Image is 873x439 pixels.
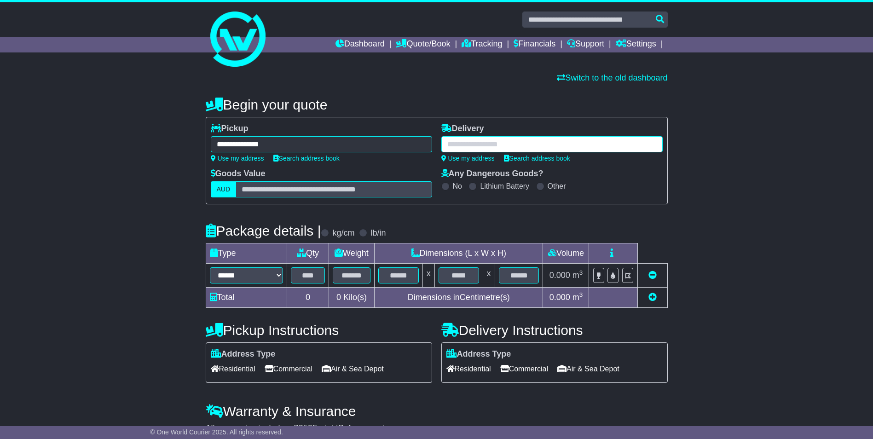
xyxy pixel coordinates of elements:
a: Remove this item [648,271,657,280]
td: Qty [287,243,329,264]
label: lb/in [370,228,386,238]
h4: Pickup Instructions [206,323,432,338]
a: Use my address [211,155,264,162]
td: Kilo(s) [329,288,374,308]
label: Any Dangerous Goods? [441,169,543,179]
label: AUD [211,181,237,197]
td: Dimensions (L x W x H) [374,243,543,264]
div: All our quotes include a $ FreightSafe warranty. [206,423,668,433]
sup: 3 [579,291,583,298]
label: Other [548,182,566,191]
span: Air & Sea Depot [322,362,384,376]
a: Support [567,37,604,52]
span: Commercial [500,362,548,376]
span: Commercial [265,362,312,376]
td: Type [206,243,287,264]
h4: Begin your quote [206,97,668,112]
label: Pickup [211,124,249,134]
td: x [483,264,495,288]
a: Dashboard [335,37,385,52]
span: Residential [446,362,491,376]
a: Use my address [441,155,495,162]
a: Quote/Book [396,37,450,52]
label: Address Type [446,349,511,359]
span: © One World Courier 2025. All rights reserved. [150,428,283,436]
label: Lithium Battery [480,182,529,191]
td: x [422,264,434,288]
td: Dimensions in Centimetre(s) [374,288,543,308]
label: No [453,182,462,191]
sup: 3 [579,269,583,276]
a: Search address book [504,155,570,162]
label: Address Type [211,349,276,359]
a: Switch to the old dashboard [557,73,667,82]
span: Air & Sea Depot [557,362,619,376]
td: Weight [329,243,374,264]
label: Delivery [441,124,484,134]
span: 250 [299,423,312,433]
span: Residential [211,362,255,376]
h4: Package details | [206,223,321,238]
span: m [572,271,583,280]
a: Search address book [273,155,340,162]
span: 0 [336,293,341,302]
h4: Delivery Instructions [441,323,668,338]
span: 0.000 [549,271,570,280]
a: Financials [514,37,555,52]
a: Tracking [462,37,502,52]
a: Add new item [648,293,657,302]
label: kg/cm [332,228,354,238]
td: Total [206,288,287,308]
td: Volume [543,243,589,264]
a: Settings [616,37,656,52]
span: 0.000 [549,293,570,302]
span: m [572,293,583,302]
h4: Warranty & Insurance [206,404,668,419]
td: 0 [287,288,329,308]
label: Goods Value [211,169,266,179]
